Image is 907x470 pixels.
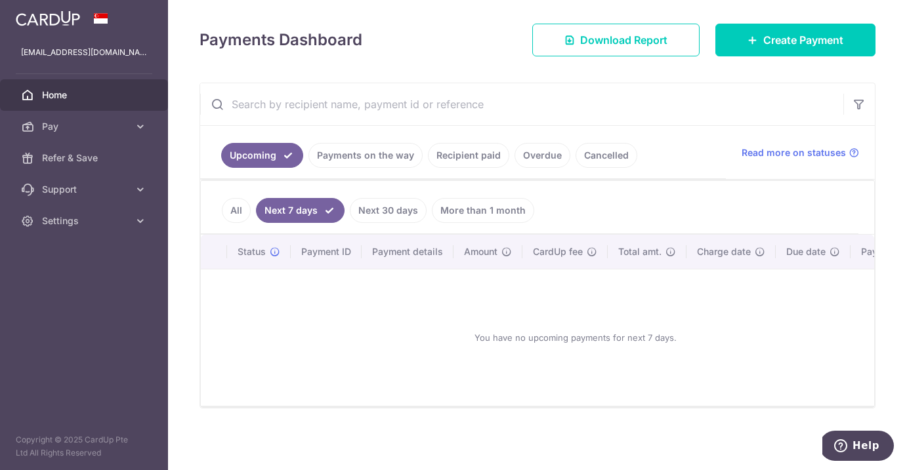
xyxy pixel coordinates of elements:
[763,32,843,48] span: Create Payment
[221,143,303,168] a: Upcoming
[291,235,362,269] th: Payment ID
[515,143,570,168] a: Overdue
[576,143,637,168] a: Cancelled
[822,431,894,463] iframe: Opens a widget where you can find more information
[308,143,423,168] a: Payments on the way
[16,10,80,26] img: CardUp
[362,235,453,269] th: Payment details
[42,183,129,196] span: Support
[238,245,266,258] span: Status
[533,245,583,258] span: CardUp fee
[200,28,362,52] h4: Payments Dashboard
[715,24,875,56] a: Create Payment
[464,245,497,258] span: Amount
[21,46,147,59] p: [EMAIL_ADDRESS][DOMAIN_NAME]
[618,245,662,258] span: Total amt.
[350,198,427,223] a: Next 30 days
[432,198,534,223] a: More than 1 month
[428,143,509,168] a: Recipient paid
[42,214,129,227] span: Settings
[42,88,129,102] span: Home
[532,24,700,56] a: Download Report
[786,245,826,258] span: Due date
[42,120,129,133] span: Pay
[742,146,846,159] span: Read more on statuses
[580,32,667,48] span: Download Report
[697,245,751,258] span: Charge date
[200,83,843,125] input: Search by recipient name, payment id or reference
[742,146,859,159] a: Read more on statuses
[42,151,129,165] span: Refer & Save
[222,198,251,223] a: All
[256,198,345,223] a: Next 7 days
